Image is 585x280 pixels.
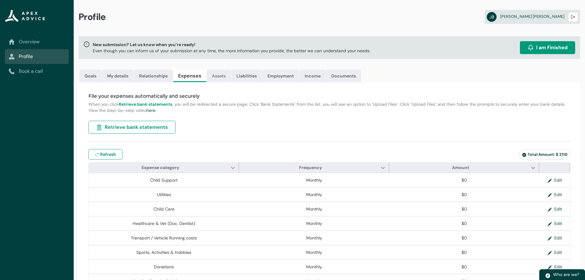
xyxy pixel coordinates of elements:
lightning-base-formatted-text: Healthcare & Vet (Doc, Dentist) [133,221,195,226]
button: Refresh [88,149,123,160]
button: Edit [543,233,567,243]
a: My details [102,70,134,82]
lightning-base-formatted-text: Child Support [150,177,177,183]
lightning-base-formatted-text: Monthly [306,192,322,197]
a: Goals [80,70,102,82]
lightning-base-formatted-text: Utilities [157,192,171,197]
button: Logout [568,12,578,22]
a: Relationships [134,70,173,82]
button: Edit [543,262,567,271]
lightning-badge: Total Amount [519,149,570,160]
lightning-formatted-number: $0 [462,221,467,226]
lightning-formatted-number: $0 [462,206,467,212]
button: Edit [543,219,567,228]
lightning-base-formatted-text: Sports, Activities & Hobbies [136,250,191,255]
lightning-formatted-number: $0 [462,250,467,255]
nav: Sub page [5,34,69,79]
span: [PERSON_NAME] [PERSON_NAME] [500,14,564,19]
lightning-base-formatted-text: Monthly [306,235,322,241]
span: New submission? Let us know when you’re ready! [93,41,370,48]
img: alarm.svg [528,45,534,51]
a: Expenses [173,70,206,82]
a: Profile [9,53,65,60]
a: JB[PERSON_NAME] [PERSON_NAME] [485,10,580,24]
lightning-formatted-number: $0 [462,264,467,270]
a: here. [146,108,156,113]
button: Edit [543,204,567,214]
h4: File your expenses automatically and securely [88,93,570,100]
span: Total Amount: $ 2110 [522,152,567,157]
span: Profile [79,11,106,23]
a: Documents [326,70,361,82]
a: Liabilities [231,70,262,82]
strong: Retrieve bank statements [119,101,172,107]
img: landmark.svg [96,124,102,130]
lightning-base-formatted-text: Monthly [306,206,322,212]
lightning-base-formatted-text: Monthly [306,264,322,270]
lightning-base-formatted-text: Monthly [306,250,322,255]
button: Edit [543,248,567,257]
lightning-base-formatted-text: Transport / Vehicle Running costs [131,235,197,241]
img: play.svg [545,273,551,278]
span: Retrieve bank statements [105,124,168,131]
lightning-formatted-number: $0 [462,192,467,197]
a: Income [299,70,326,82]
p: When you click , you will be redirected a secure page. Click ‘Bank Statements’ from the list, you... [88,101,570,113]
a: Assets [207,70,231,82]
button: Retrieve bank statements [88,121,176,134]
button: Edit [543,175,567,185]
button: I am Finished [520,41,575,54]
span: Refresh [100,151,116,157]
span: I am Finished [536,44,567,51]
button: Edit [543,190,567,199]
lightning-base-formatted-text: Monthly [306,221,322,226]
lightning-base-formatted-text: Child Care [154,206,174,212]
a: Book a call [9,68,65,75]
a: Employment [262,70,299,82]
lightning-base-formatted-text: Donations [154,264,174,270]
lightning-formatted-number: $0 [462,177,467,183]
span: Who are we? [553,272,579,277]
abbr: JB [487,12,497,22]
a: Overview [9,38,65,45]
lightning-base-formatted-text: Monthly [306,177,322,183]
p: Even though you can inform us of your submission at any time, the more information you provide, t... [93,48,370,54]
img: Apex Advice Group [5,10,45,22]
lightning-formatted-number: $0 [462,235,467,241]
